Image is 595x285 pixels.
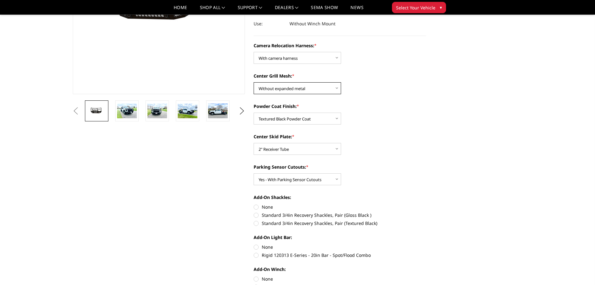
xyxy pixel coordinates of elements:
[254,103,426,109] label: Powder Coat Finish:
[254,18,285,29] dt: Use:
[254,266,426,272] label: Add-On Winch:
[178,104,197,118] img: 2020-2023 Chevrolet 2500-3500 - T2 Series - Extreme Front Bumper (receiver or winch)
[254,252,426,258] label: Rigid 120313 E-Series - 20in Bar - Spot/Flood Combo
[254,164,426,170] label: Parking Sensor Cutouts:
[254,73,426,79] label: Center Grill Mesh:
[254,244,426,250] label: None
[392,2,446,13] button: Select Your Vehicle
[290,18,335,29] dd: Without Winch Mount
[174,5,187,14] a: Home
[311,5,338,14] a: SEMA Show
[254,212,426,218] label: Standard 3/4in Recovery Shackles, Pair (Gloss Black )
[147,104,167,118] img: 2020-2023 Chevrolet 2500-3500 - T2 Series - Extreme Front Bumper (receiver or winch)
[117,104,137,118] img: 2020-2023 Chevrolet 2500-3500 - T2 Series - Extreme Front Bumper (receiver or winch)
[440,4,442,11] span: ▾
[254,42,426,49] label: Camera Relocation Harness:
[237,106,246,116] button: Next
[396,4,435,11] span: Select Your Vehicle
[200,5,225,14] a: shop all
[254,276,426,282] label: None
[238,5,262,14] a: Support
[564,255,595,285] iframe: Chat Widget
[254,194,426,201] label: Add-On Shackles:
[254,133,426,140] label: Center Skid Plate:
[275,5,299,14] a: Dealers
[254,204,426,210] label: None
[254,220,426,226] label: Standard 3/4in Recovery Shackles, Pair (Textured Black)
[254,234,426,241] label: Add-On Light Bar:
[208,104,228,118] img: 2020-2023 Chevrolet 2500-3500 - T2 Series - Extreme Front Bumper (receiver or winch)
[71,106,81,116] button: Previous
[350,5,363,14] a: News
